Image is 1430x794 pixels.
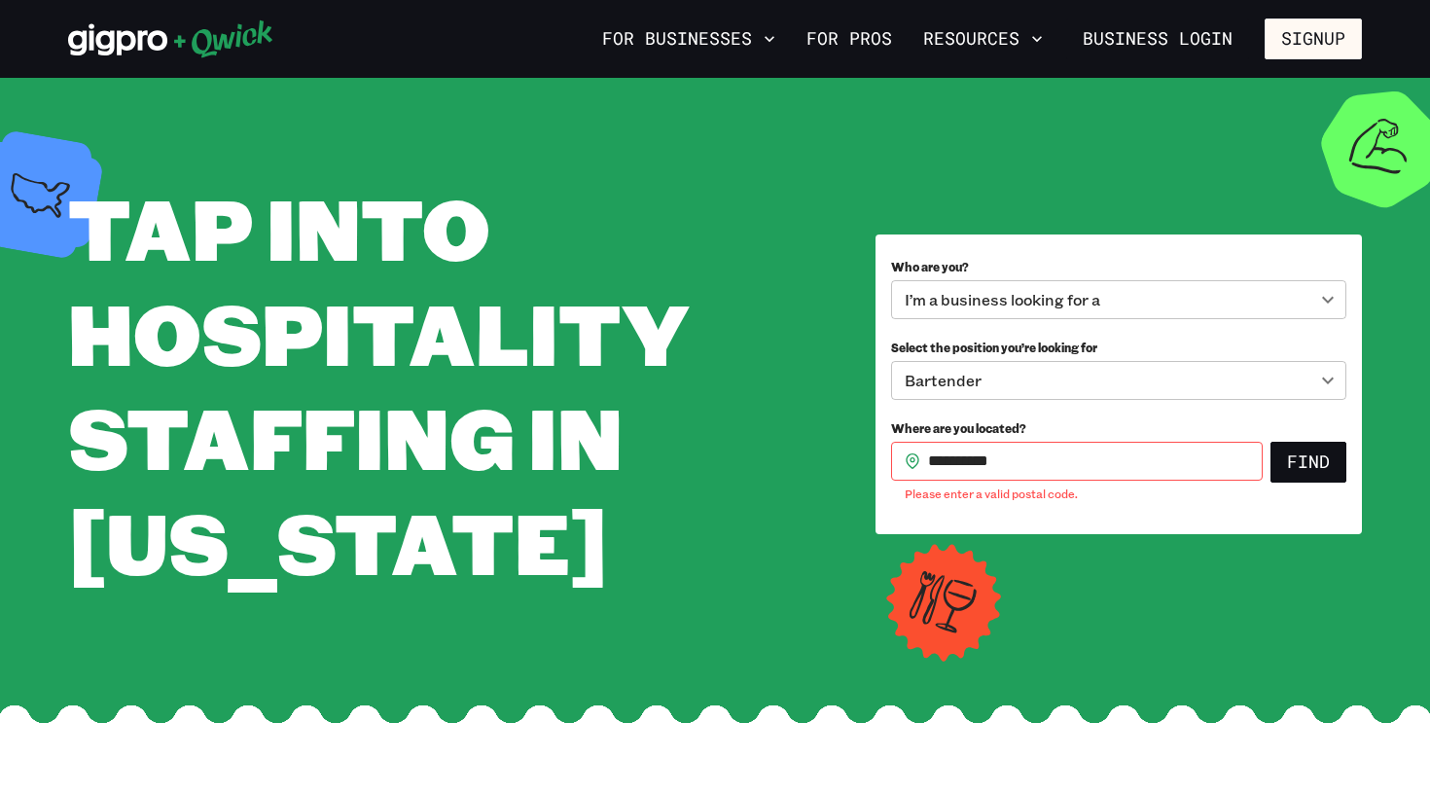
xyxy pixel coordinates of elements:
span: Tap into Hospitality Staffing in [US_STATE] [68,171,689,597]
span: Where are you located? [891,420,1026,436]
a: For Pros [799,22,900,55]
p: Please enter a valid postal code. [905,485,1249,504]
button: Find [1270,442,1346,483]
div: Bartender [891,361,1346,400]
span: Select the position you’re looking for [891,340,1097,355]
button: Resources [915,22,1051,55]
span: Who are you? [891,259,969,274]
button: For Businesses [594,22,783,55]
a: Business Login [1066,18,1249,59]
button: Signup [1265,18,1362,59]
div: I’m a business looking for a [891,280,1346,319]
